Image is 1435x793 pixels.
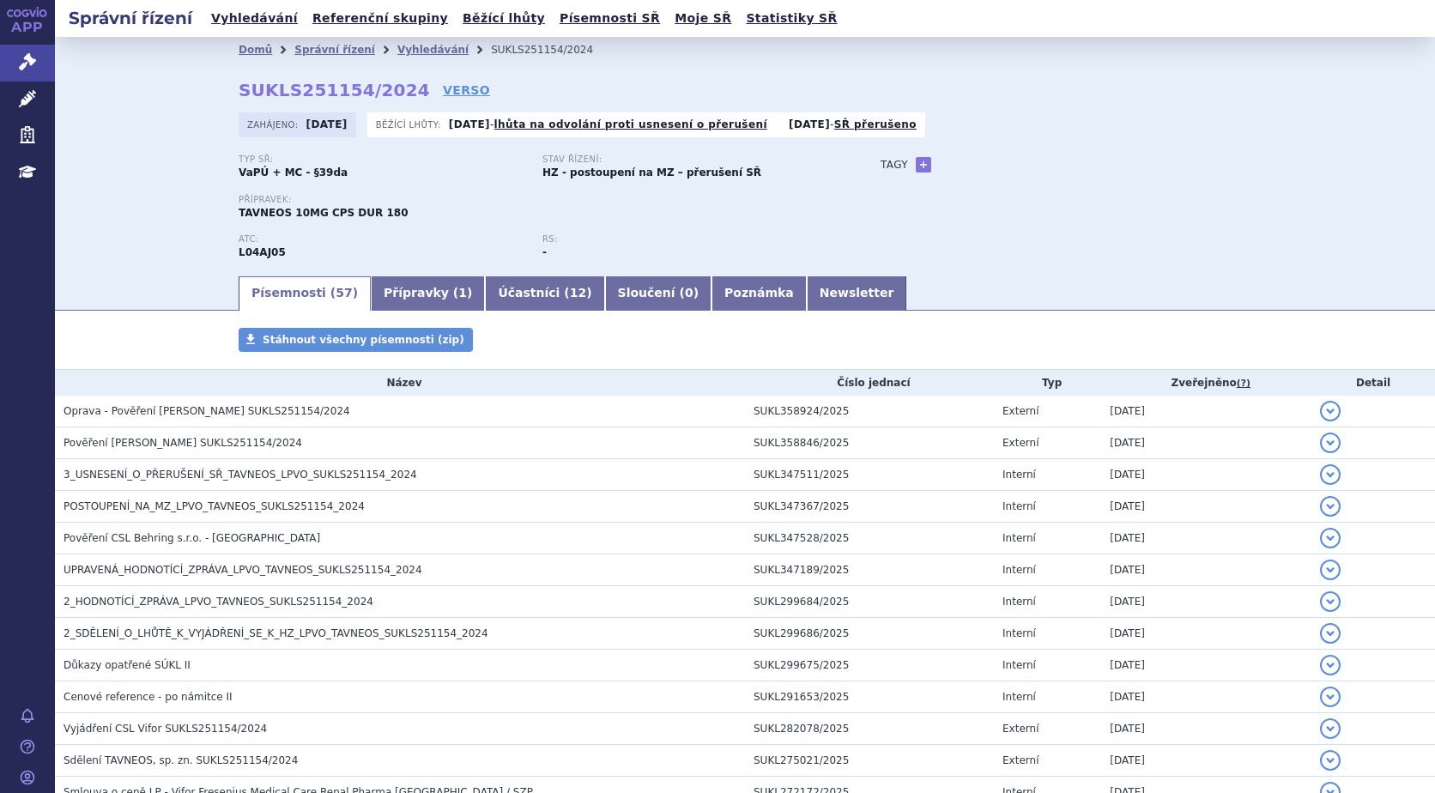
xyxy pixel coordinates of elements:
td: [DATE] [1101,427,1311,459]
span: Interní [1002,532,1036,544]
button: detail [1320,464,1341,485]
span: Interní [1002,596,1036,608]
button: detail [1320,655,1341,675]
span: 1 [458,286,467,300]
a: Přípravky (1) [371,276,485,311]
button: detail [1320,623,1341,644]
a: VERSO [443,82,490,99]
a: SŘ přerušeno [834,118,917,130]
td: SUKL347189/2025 [745,554,994,586]
span: Stáhnout všechny písemnosti (zip) [263,334,464,346]
a: Písemnosti SŘ [554,7,665,30]
a: Písemnosti (57) [239,276,371,311]
a: Účastníci (12) [485,276,604,311]
abbr: (?) [1237,378,1250,390]
td: SUKL291653/2025 [745,681,994,713]
span: Oprava - Pověření Jan Doležel SUKLS251154/2024 [64,405,350,417]
button: detail [1320,433,1341,453]
a: Newsletter [807,276,907,311]
span: Externí [1002,405,1038,417]
button: detail [1320,718,1341,739]
span: 0 [685,286,693,300]
a: Vyhledávání [206,7,303,30]
h2: Správní řízení [55,6,206,30]
td: [DATE] [1101,396,1311,427]
p: Typ SŘ: [239,154,525,165]
p: - [789,118,917,131]
span: Externí [1002,437,1038,449]
span: Vyjádření CSL Vifor SUKLS251154/2024 [64,723,267,735]
td: [DATE] [1101,554,1311,586]
th: Číslo jednací [745,370,994,396]
span: Interní [1002,564,1036,576]
span: Interní [1002,627,1036,639]
td: [DATE] [1101,745,1311,777]
h3: Tagy [881,154,908,175]
span: Pověření CSL Behring s.r.o. - Doležel [64,532,320,544]
span: Zahájeno: [247,118,301,131]
span: Externí [1002,723,1038,735]
a: Stáhnout všechny písemnosti (zip) [239,328,473,352]
span: Interní [1002,500,1036,512]
p: Přípravek: [239,195,846,205]
span: Pověření Jan Doležel SUKLS251154/2024 [64,437,302,449]
strong: [DATE] [449,118,490,130]
span: 12 [570,286,586,300]
button: detail [1320,687,1341,707]
td: SUKL275021/2025 [745,745,994,777]
td: [DATE] [1101,650,1311,681]
a: Správní řízení [294,44,375,56]
span: TAVNEOS 10MG CPS DUR 180 [239,207,409,219]
span: 2_HODNOTÍCÍ_ZPRÁVA_LPVO_TAVNEOS_SUKLS251154_2024 [64,596,373,608]
td: [DATE] [1101,459,1311,491]
span: Důkazy opatřené SÚKL II [64,659,191,671]
span: Interní [1002,691,1036,703]
button: detail [1320,528,1341,548]
button: detail [1320,750,1341,771]
a: lhůta na odvolání proti usnesení o přerušení [494,118,767,130]
span: Sdělení TAVNEOS, sp. zn. SUKLS251154/2024 [64,754,298,766]
button: detail [1320,560,1341,580]
p: Stav řízení: [542,154,829,165]
td: [DATE] [1101,713,1311,745]
td: [DATE] [1101,681,1311,713]
button: detail [1320,591,1341,612]
td: SUKL299684/2025 [745,586,994,618]
li: SUKLS251154/2024 [491,37,615,63]
p: - [449,118,767,131]
p: RS: [542,234,829,245]
span: Externí [1002,754,1038,766]
th: Typ [994,370,1101,396]
td: SUKL347528/2025 [745,523,994,554]
td: SUKL299675/2025 [745,650,994,681]
a: Poznámka [711,276,807,311]
a: Statistiky SŘ [741,7,842,30]
td: SUKL347511/2025 [745,459,994,491]
strong: VaPÚ + MC - §39da [239,166,348,179]
a: Referenční skupiny [307,7,453,30]
td: SUKL358924/2025 [745,396,994,427]
td: [DATE] [1101,491,1311,523]
span: Běžící lhůty: [376,118,445,131]
button: detail [1320,496,1341,517]
span: POSTOUPENÍ_NA_MZ_LPVO_TAVNEOS_SUKLS251154_2024 [64,500,365,512]
a: Běžící lhůty [457,7,550,30]
strong: SUKLS251154/2024 [239,80,430,100]
td: [DATE] [1101,523,1311,554]
span: Cenové reference - po námitce II [64,691,233,703]
strong: AVAKOPAN [239,246,286,258]
th: Název [55,370,745,396]
strong: - [542,246,547,258]
strong: HZ - postoupení na MZ – přerušení SŘ [542,166,761,179]
span: Interní [1002,469,1036,481]
a: Sloučení (0) [605,276,711,311]
td: SUKL358846/2025 [745,427,994,459]
a: Moje SŘ [669,7,736,30]
span: 2_SDĚLENÍ_O_LHŮTĚ_K_VYJÁDŘENÍ_SE_K_HZ_LPVO_TAVNEOS_SUKLS251154_2024 [64,627,488,639]
th: Zveřejněno [1101,370,1311,396]
button: detail [1320,401,1341,421]
strong: [DATE] [306,118,348,130]
td: SUKL299686/2025 [745,618,994,650]
a: Vyhledávání [397,44,469,56]
td: SUKL282078/2025 [745,713,994,745]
